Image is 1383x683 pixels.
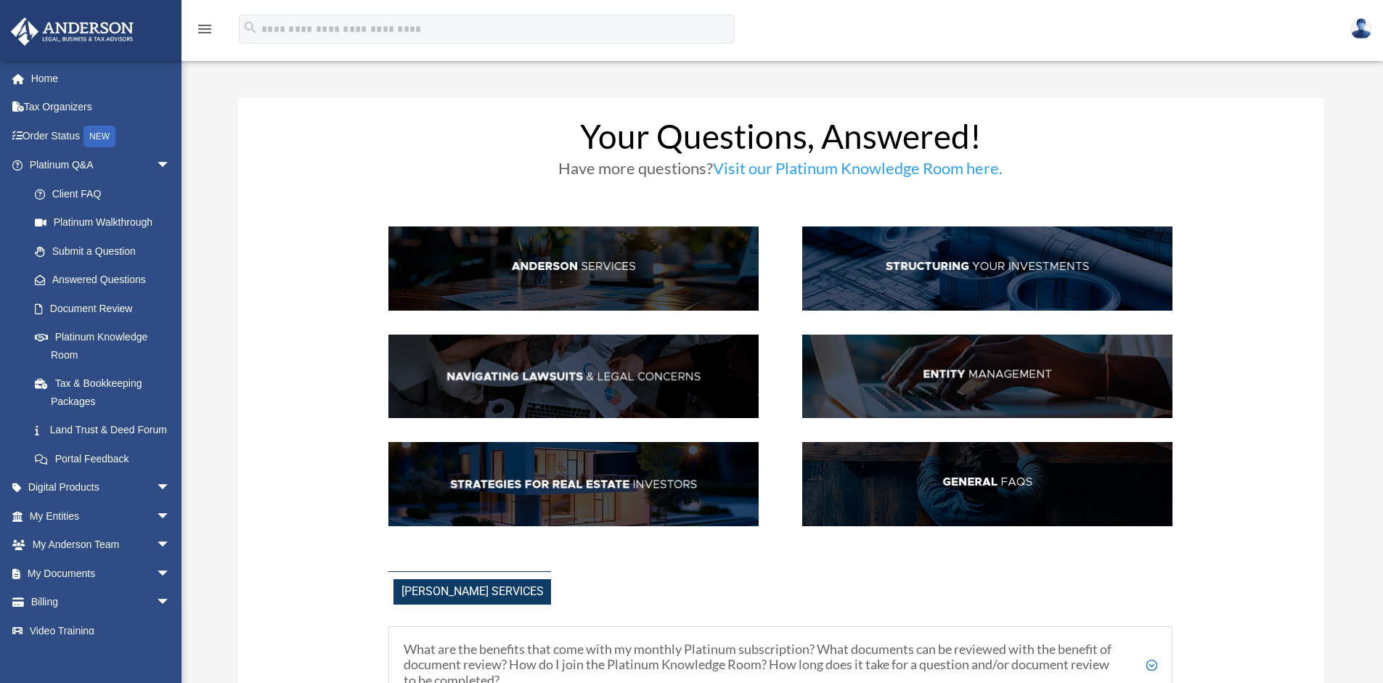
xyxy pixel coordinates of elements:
a: Billingarrow_drop_down [10,588,192,617]
a: Home [10,64,192,93]
a: Visit our Platinum Knowledge Room here. [713,158,1003,185]
a: Land Trust & Deed Forum [20,416,192,445]
img: Anderson Advisors Platinum Portal [7,17,138,46]
img: User Pic [1350,18,1372,39]
a: My Entitiesarrow_drop_down [10,502,192,531]
i: search [242,20,258,36]
h3: Have more questions? [388,160,1172,184]
a: Platinum Knowledge Room [20,323,192,369]
a: My Anderson Teamarrow_drop_down [10,531,192,560]
a: Submit a Question [20,237,192,266]
a: Tax Organizers [10,93,192,122]
a: Client FAQ [20,179,185,208]
span: arrow_drop_down [156,502,185,531]
a: Platinum Q&Aarrow_drop_down [10,151,192,180]
a: Order StatusNEW [10,121,192,151]
a: Tax & Bookkeeping Packages [20,369,192,416]
a: My Documentsarrow_drop_down [10,559,192,588]
a: Digital Productsarrow_drop_down [10,473,192,502]
h1: Your Questions, Answered! [388,120,1172,160]
span: arrow_drop_down [156,531,185,560]
a: menu [196,25,213,38]
span: arrow_drop_down [156,559,185,589]
a: Document Review [20,294,192,323]
img: NavLaw_hdr [388,335,759,419]
span: arrow_drop_down [156,473,185,503]
img: AndServ_hdr [388,226,759,311]
div: NEW [83,126,115,147]
span: [PERSON_NAME] Services [393,579,551,605]
img: StructInv_hdr [802,226,1172,311]
a: Platinum Walkthrough [20,208,192,237]
i: menu [196,20,213,38]
a: Video Training [10,616,192,645]
img: EntManag_hdr [802,335,1172,419]
a: Portal Feedback [20,444,192,473]
span: arrow_drop_down [156,588,185,618]
img: GenFAQ_hdr [802,442,1172,526]
span: arrow_drop_down [156,151,185,181]
img: StratsRE_hdr [388,442,759,526]
a: Answered Questions [20,266,192,295]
